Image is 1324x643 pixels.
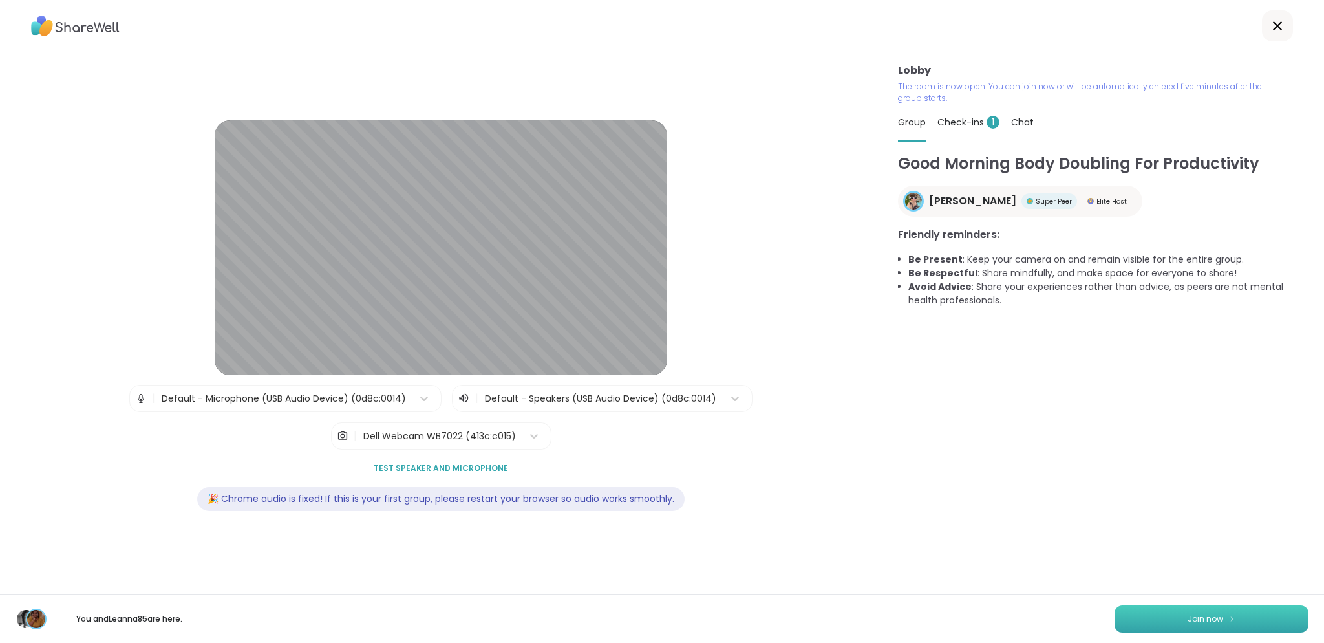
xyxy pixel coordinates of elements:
img: Super Peer [1027,198,1033,204]
b: Avoid Advice [908,280,972,293]
span: | [152,386,155,411]
img: Microphone [135,386,147,411]
span: 1 [987,116,999,129]
h3: Lobby [898,63,1308,78]
b: Be Respectful [908,267,977,279]
img: Adrienne_QueenOfTheDawn [905,193,922,210]
img: ShareWell Logomark [1228,615,1236,622]
img: Leanna85 [27,610,45,628]
button: Test speaker and microphone [368,455,513,482]
p: You and Leanna85 are here. [57,613,202,625]
span: Super Peer [1036,197,1072,206]
span: Check-ins [937,116,999,129]
li: : Share mindfully, and make space for everyone to share! [908,267,1308,280]
span: Join now [1188,613,1223,625]
img: Elite Host [1087,198,1094,204]
p: The room is now open. You can join now or will be automatically entered five minutes after the gr... [898,81,1308,104]
div: Dell Webcam WB7022 (413c:c015) [363,430,516,443]
a: Adrienne_QueenOfTheDawn[PERSON_NAME]Super PeerSuper PeerElite HostElite Host [898,186,1142,217]
span: Group [898,116,926,129]
span: Chat [1011,116,1034,129]
h3: Friendly reminders: [898,227,1308,243]
b: Be Present [908,253,963,266]
div: 🎉 Chrome audio is fixed! If this is your first group, please restart your browser so audio works ... [197,487,685,511]
li: : Share your experiences rather than advice, as peers are not mental health professionals. [908,280,1308,307]
img: Camera [337,423,348,449]
h1: Good Morning Body Doubling For Productivity [898,152,1308,175]
li: : Keep your camera on and remain visible for the entire group. [908,253,1308,267]
button: Join now [1115,605,1308,633]
span: Test speaker and microphone [374,463,508,474]
span: | [475,391,478,406]
span: | [354,423,357,449]
span: Elite Host [1096,197,1127,206]
div: Default - Microphone (USB Audio Device) (0d8c:0014) [162,392,406,406]
span: [PERSON_NAME] [929,193,1016,209]
img: Tasha_Chi [17,610,35,628]
img: ShareWell Logo [31,11,120,41]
